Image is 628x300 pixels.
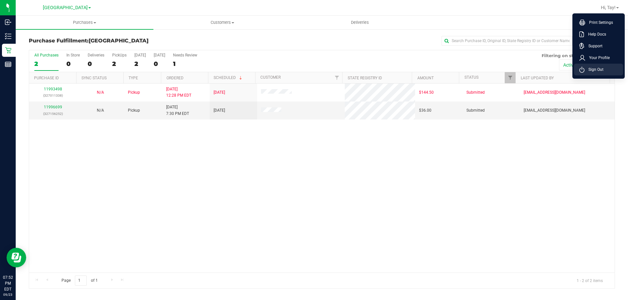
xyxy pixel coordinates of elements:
[16,16,153,29] a: Purchases
[34,53,59,57] div: All Purchases
[584,66,603,73] span: Sign Out
[214,107,225,114] span: [DATE]
[153,16,291,29] a: Customers
[521,76,554,80] a: Last Updated By
[466,107,485,114] span: Submitted
[97,107,104,114] button: N/A
[579,31,620,38] a: Help Docs
[417,76,434,80] a: Amount
[214,89,225,96] span: [DATE]
[128,107,140,114] span: Pickup
[5,47,11,54] inline-svg: Retail
[585,19,613,26] span: Print Settings
[464,75,479,80] a: Status
[559,59,589,71] button: Active only
[89,38,148,44] span: [GEOGRAPHIC_DATA]
[214,75,243,80] a: Scheduled
[524,107,585,114] span: [EMAIL_ADDRESS][DOMAIN_NAME]
[331,72,342,83] a: Filter
[574,64,623,75] li: Sign Out
[542,53,584,58] span: Filtering on status:
[419,89,434,96] span: $144.50
[260,75,281,80] a: Customer
[134,53,146,57] div: [DATE]
[5,19,11,25] inline-svg: Inbound
[66,53,80,57] div: In Store
[154,20,291,25] span: Customers
[571,276,608,285] span: 1 - 2 of 2 items
[173,60,197,68] div: 1
[5,61,11,68] inline-svg: Reports
[154,60,165,68] div: 0
[584,43,602,49] span: Support
[16,20,153,25] span: Purchases
[166,104,189,117] span: [DATE] 7:30 PM EDT
[154,53,165,57] div: [DATE]
[29,38,224,44] h3: Purchase Fulfillment:
[466,89,485,96] span: Submitted
[44,87,62,91] a: 11993498
[112,53,127,57] div: PickUps
[584,31,606,38] span: Help Docs
[291,16,429,29] a: Deliveries
[173,53,197,57] div: Needs Review
[166,76,183,80] a: Ordered
[97,108,104,113] span: Not Applicable
[75,276,87,286] input: 1
[585,55,610,61] span: Your Profile
[66,60,80,68] div: 0
[88,60,104,68] div: 0
[7,248,26,267] iframe: Resource center
[442,36,572,46] input: Search Purchase ID, Original ID, State Registry ID or Customer Name...
[348,76,382,80] a: State Registry ID
[505,72,515,83] a: Filter
[43,5,88,10] span: [GEOGRAPHIC_DATA]
[419,107,431,114] span: $36.00
[97,89,104,96] button: N/A
[129,76,138,80] a: Type
[44,105,62,109] a: 11996699
[112,60,127,68] div: 2
[524,89,585,96] span: [EMAIL_ADDRESS][DOMAIN_NAME]
[34,76,59,80] a: Purchase ID
[33,92,73,99] p: (327011338)
[579,43,620,49] a: Support
[601,5,616,10] span: Hi, Tay!
[97,90,104,95] span: Not Applicable
[88,53,104,57] div: Deliveries
[34,60,59,68] div: 2
[3,292,13,297] p: 09/23
[81,76,107,80] a: Sync Status
[5,33,11,39] inline-svg: Inventory
[166,86,191,99] span: [DATE] 12:28 PM EDT
[33,111,73,117] p: (327156252)
[128,89,140,96] span: Pickup
[134,60,146,68] div: 2
[56,276,103,286] span: Page of 1
[342,20,378,25] span: Deliveries
[3,275,13,292] p: 07:52 PM EDT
